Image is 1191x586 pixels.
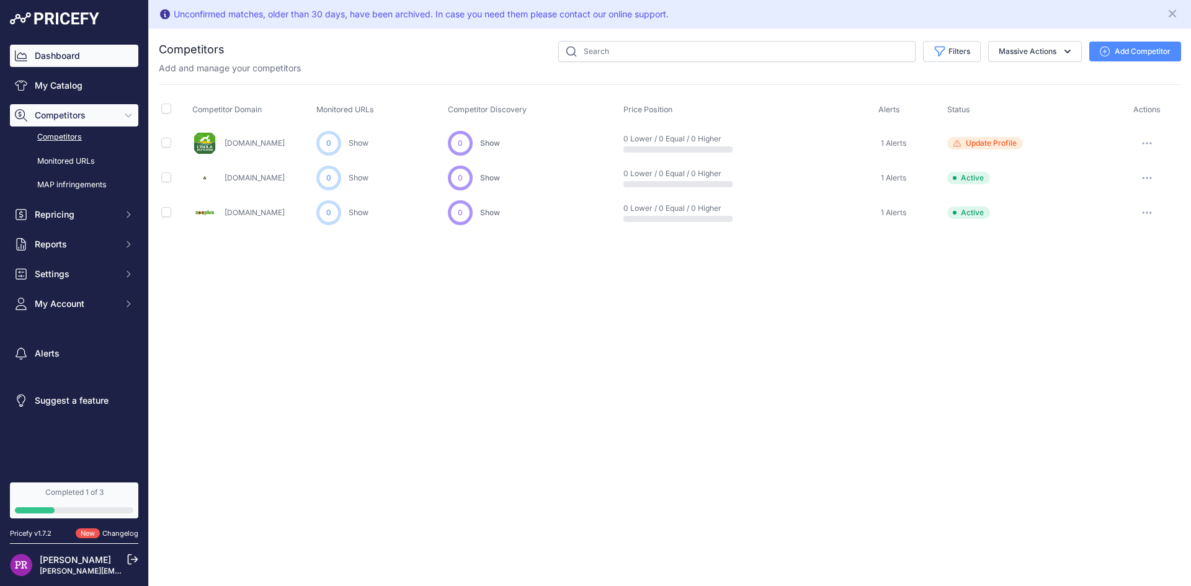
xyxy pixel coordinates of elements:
[102,529,138,538] a: Changelog
[623,169,703,179] p: 0 Lower / 0 Equal / 0 Higher
[40,566,231,575] a: [PERSON_NAME][EMAIL_ADDRESS][DOMAIN_NAME]
[10,174,138,196] a: MAP infringements
[878,172,906,184] a: 1 Alerts
[40,554,111,565] a: [PERSON_NAME]
[174,8,669,20] div: Unconfirmed matches, older than 30 days, have been archived. In case you need them please contact...
[623,134,703,144] p: 0 Lower / 0 Equal / 0 Higher
[349,173,368,182] a: Show
[326,172,331,184] span: 0
[326,207,331,218] span: 0
[10,203,138,226] button: Repricing
[878,137,906,149] a: 1 Alerts
[10,293,138,315] button: My Account
[35,298,116,310] span: My Account
[35,238,116,251] span: Reports
[159,41,225,58] h2: Competitors
[923,41,981,62] button: Filters
[881,208,906,218] span: 1 Alerts
[10,45,138,67] a: Dashboard
[623,203,703,213] p: 0 Lower / 0 Equal / 0 Higher
[480,138,500,148] span: Show
[947,137,1111,149] a: Update Profile
[76,528,100,539] span: New
[480,208,500,217] span: Show
[10,233,138,255] button: Reports
[10,528,51,539] div: Pricefy v1.7.2
[10,263,138,285] button: Settings
[349,208,368,217] a: Show
[35,109,116,122] span: Competitors
[878,206,906,219] a: 1 Alerts
[947,172,990,184] span: Active
[966,138,1017,148] span: Update Profile
[10,45,138,468] nav: Sidebar
[225,138,285,148] a: [DOMAIN_NAME]
[192,105,262,114] span: Competitor Domain
[878,105,900,114] span: Alerts
[1133,105,1161,114] span: Actions
[10,389,138,412] a: Suggest a feature
[159,62,301,74] p: Add and manage your competitors
[947,206,990,219] span: Active
[10,482,138,518] a: Completed 1 of 3
[225,208,285,217] a: [DOMAIN_NAME]
[558,41,916,62] input: Search
[35,268,116,280] span: Settings
[349,138,368,148] a: Show
[1089,42,1181,61] button: Add Competitor
[881,138,906,148] span: 1 Alerts
[947,105,970,114] span: Status
[480,173,500,182] span: Show
[10,127,138,148] a: Competitors
[316,105,374,114] span: Monitored URLs
[458,207,463,218] span: 0
[1166,5,1181,20] button: Close
[10,342,138,365] a: Alerts
[10,151,138,172] a: Monitored URLs
[448,105,527,114] span: Competitor Discovery
[326,138,331,149] span: 0
[458,138,463,149] span: 0
[15,487,133,497] div: Completed 1 of 3
[10,74,138,97] a: My Catalog
[988,41,1082,62] button: Massive Actions
[225,173,285,182] a: [DOMAIN_NAME]
[623,105,672,114] span: Price Position
[881,173,906,183] span: 1 Alerts
[35,208,116,221] span: Repricing
[10,104,138,127] button: Competitors
[458,172,463,184] span: 0
[10,12,99,25] img: Pricefy Logo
